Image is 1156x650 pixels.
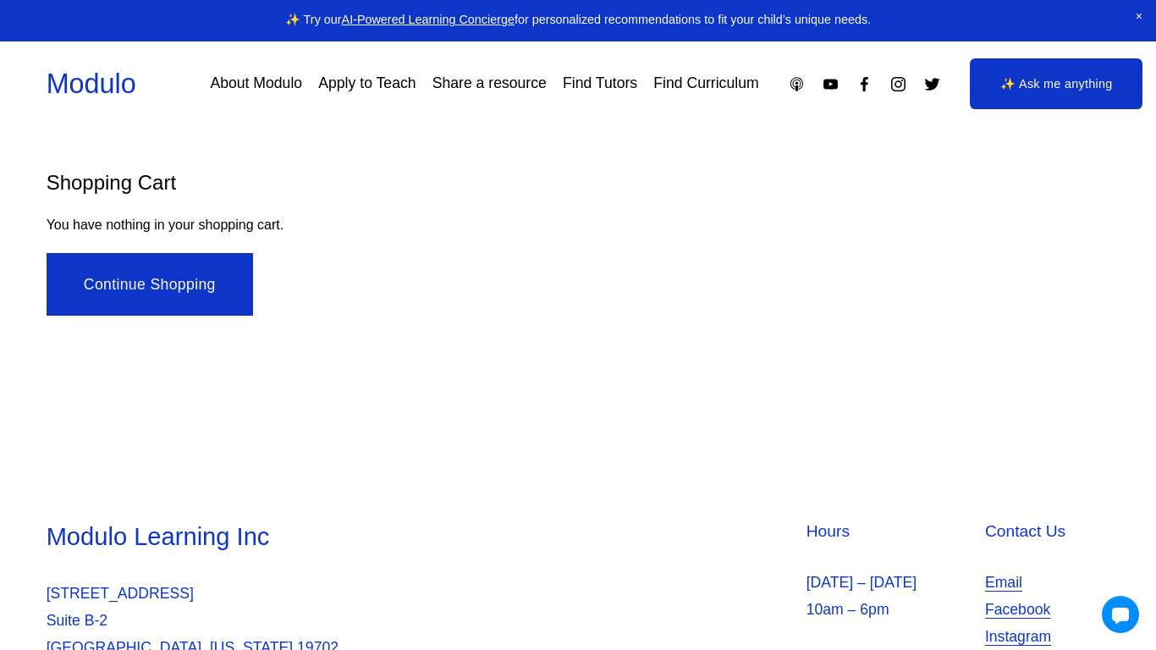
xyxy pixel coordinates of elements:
[806,521,976,543] h4: Hours
[47,253,253,316] a: Continue Shopping
[856,75,873,93] a: Facebook
[788,75,806,93] a: Apple Podcasts
[210,69,302,99] a: About Modulo
[432,69,547,99] a: Share a resource
[970,58,1142,109] a: ✨ Ask me anything
[47,216,1110,234] p: You have nothing in your shopping cart.
[985,570,1022,597] a: Email
[985,521,1109,543] h4: Contact Us
[822,75,839,93] a: YouTube
[889,75,907,93] a: Instagram
[318,69,416,99] a: Apply to Teach
[806,570,976,624] p: [DATE] – [DATE] 10am – 6pm
[563,69,637,99] a: Find Tutors
[985,597,1050,624] a: Facebook
[923,75,941,93] a: Twitter
[47,69,136,99] a: Modulo
[653,69,758,99] a: Find Curriculum
[342,13,515,26] a: AI-Powered Learning Concierge
[47,173,1110,193] h2: Shopping Cart
[47,521,574,554] h3: Modulo Learning Inc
